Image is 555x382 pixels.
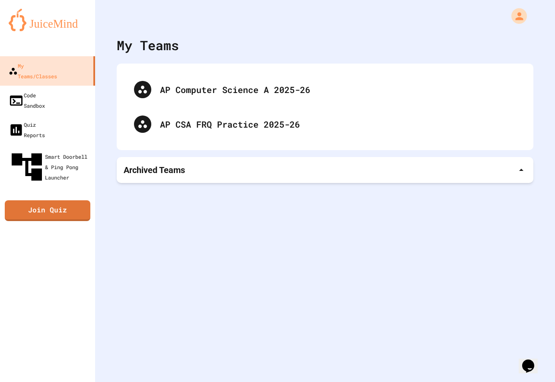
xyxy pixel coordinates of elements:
[117,35,179,55] div: My Teams
[9,90,45,111] div: Code Sandbox
[9,149,92,185] div: Smart Doorbell & Ping Pong Launcher
[9,9,86,31] img: logo-orange.svg
[9,61,57,81] div: My Teams/Classes
[5,200,90,221] a: Join Quiz
[502,6,529,26] div: My Account
[519,347,546,373] iframe: chat widget
[125,72,525,107] div: AP Computer Science A 2025-26
[125,107,525,141] div: AP CSA FRQ Practice 2025-26
[160,118,516,131] div: AP CSA FRQ Practice 2025-26
[9,119,45,140] div: Quiz Reports
[124,164,185,176] p: Archived Teams
[160,83,516,96] div: AP Computer Science A 2025-26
